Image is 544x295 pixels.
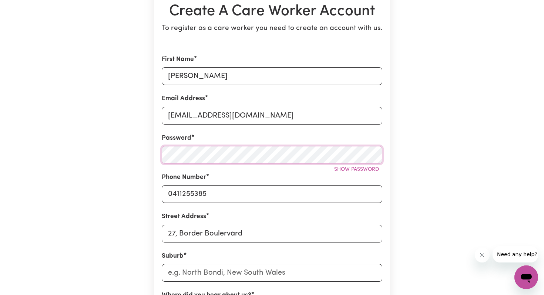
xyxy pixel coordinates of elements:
h1: Create A Care Worker Account [162,3,382,20]
iframe: Button to launch messaging window [514,265,538,289]
label: Phone Number [162,173,206,182]
input: e.g. 221B Victoria St [162,225,382,243]
label: Suburb [162,251,184,261]
label: Password [162,133,191,143]
label: Email Address [162,94,205,104]
button: Show password [331,164,382,175]
iframe: Close message [475,248,490,262]
label: Street Address [162,212,206,221]
input: e.g. North Bondi, New South Wales [162,264,382,282]
input: e.g. Daniela [162,67,382,85]
label: First Name [162,55,194,64]
input: e.g. daniela.d88@gmail.com [162,107,382,125]
iframe: Message from company [493,246,538,262]
span: Show password [334,167,379,172]
p: To register as a care worker you need to create an account with us. [162,23,382,34]
input: e.g. 0412 345 678 [162,185,382,203]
